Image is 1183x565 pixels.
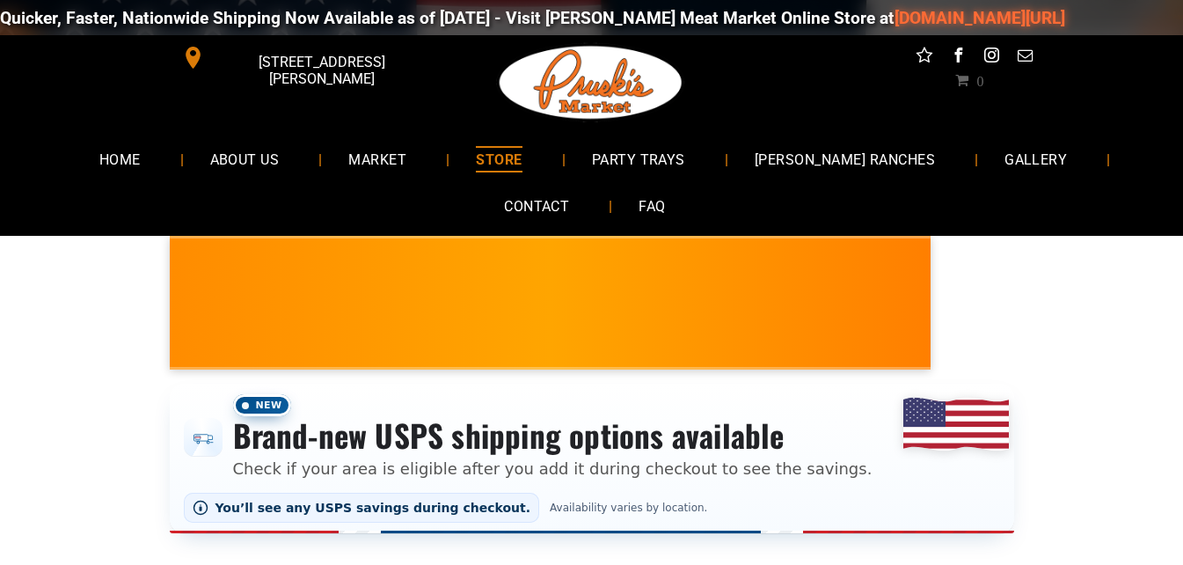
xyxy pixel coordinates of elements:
[184,136,306,182] a: ABOUT US
[208,45,434,96] span: [STREET_ADDRESS][PERSON_NAME]
[1013,44,1036,71] a: email
[233,457,873,481] p: Check if your area is eligible after you add it during checkout to see the savings.
[612,183,691,230] a: FAQ
[233,394,291,416] span: New
[913,44,936,71] a: Social network
[170,44,439,71] a: [STREET_ADDRESS][PERSON_NAME]
[980,44,1003,71] a: instagram
[978,136,1093,182] a: GALLERY
[496,35,686,130] img: Pruski-s+Market+HQ+Logo2-1920w.png
[215,501,531,515] span: You’ll see any USPS savings during checkout.
[73,136,167,182] a: HOME
[478,183,595,230] a: CONTACT
[566,136,712,182] a: PARTY TRAYS
[322,136,433,182] a: MARKET
[728,136,961,182] a: [PERSON_NAME] RANCHES
[449,136,548,182] a: STORE
[872,8,1042,28] a: [DOMAIN_NAME][URL]
[170,384,1014,533] div: Shipping options announcement
[946,44,969,71] a: facebook
[546,502,711,514] span: Availability varies by location.
[233,416,873,455] h3: Brand-new USPS shipping options available
[976,73,983,87] span: 0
